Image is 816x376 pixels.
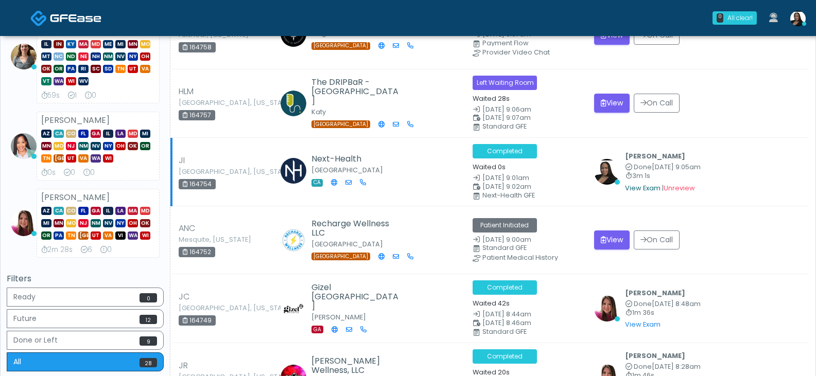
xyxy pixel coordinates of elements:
span: NJ [78,219,89,227]
div: Standard GFE [482,245,592,251]
span: GA [91,130,101,138]
span: VI [115,231,126,240]
span: CO [66,130,76,138]
strong: [PERSON_NAME] [41,191,110,203]
h5: Recharge Wellness LLC [311,219,402,238]
small: Date Created [473,175,582,182]
span: Done [634,299,652,308]
span: AZ [41,207,51,215]
span: [DATE] 8:28am [652,362,701,371]
img: Megan McComy [11,210,37,236]
span: WI [140,231,150,240]
small: Date Created [473,31,582,38]
span: GA [91,207,101,215]
img: Kevin Peake [281,158,306,184]
span: MI [115,40,126,48]
span: OH [115,142,126,150]
small: 3m 1s [625,173,701,180]
div: Standard GFE [482,329,592,335]
span: [DATE] 9:01am [482,173,529,182]
div: 0 [100,245,112,255]
img: Megan McComy [594,296,620,321]
div: 0 [64,168,75,178]
span: OK [128,142,138,150]
div: 6 [81,245,92,255]
span: JR [179,360,188,372]
span: NM [78,142,89,150]
span: LA [115,207,126,215]
span: [GEOGRAPHIC_DATA] [54,154,64,163]
span: | [662,184,695,192]
img: Heather Leopold [281,91,306,116]
small: Completed at [625,301,701,308]
span: NJ [66,142,76,150]
span: SD [103,65,113,73]
span: RI [78,65,89,73]
span: MA [128,207,138,215]
a: View Exam [625,320,661,329]
span: Left Waiting Room [473,76,537,90]
small: [GEOGRAPHIC_DATA], [US_STATE] [179,100,235,106]
h5: Gizel [GEOGRAPHIC_DATA] [311,283,402,311]
button: Open LiveChat chat widget [8,4,39,35]
button: On Call [634,94,680,113]
span: MN [128,40,138,48]
span: FL [78,130,89,138]
span: Done [634,163,652,171]
img: Veronica Weatherspoon [790,11,806,26]
div: Patient Medical History [482,255,592,261]
div: 0s [41,168,56,178]
span: MD [128,130,138,138]
span: UT [66,154,76,163]
div: 164749 [179,315,216,326]
div: Next-Health GFE [482,192,592,199]
small: Date Created [473,237,582,243]
span: SC [91,65,101,73]
span: MA [78,40,89,48]
span: VA [140,65,150,73]
small: Waited 0s [473,163,506,171]
span: NC [54,52,64,61]
span: NE [78,52,89,61]
button: On Call [634,230,680,249]
small: Scheduled Time [473,115,582,121]
a: Docovia [30,1,101,34]
span: CA [311,179,323,187]
small: Scheduled Time [473,184,582,190]
span: Done [634,362,652,371]
span: IL [41,40,51,48]
a: 0 All clear! [706,7,763,29]
div: Basic example [7,288,164,374]
small: Mesquite, [US_STATE] [179,237,235,243]
span: CO [66,207,76,215]
span: LA [115,130,126,138]
span: WA [128,231,138,240]
span: [DATE] 9:00am [482,235,531,244]
button: Done or Left9 [7,331,164,350]
b: [PERSON_NAME] [625,351,685,360]
div: Payment Flow [482,40,592,46]
span: OR [54,65,64,73]
div: 0 [717,13,723,23]
span: [DATE] 9:06am [482,105,531,114]
small: Completed at [625,164,701,171]
span: 0 [140,293,157,302]
small: Completed at [625,364,701,370]
img: Docovia [30,10,47,27]
div: 2m 28s [41,245,73,255]
span: FL [78,207,89,215]
img: Jennifer Ekeh [11,133,37,159]
small: Date Created [473,106,582,113]
span: WV [78,77,89,85]
a: Unreview [664,184,695,192]
span: MN [41,142,51,150]
span: NV [115,52,126,61]
b: [PERSON_NAME] [625,289,685,297]
span: NY [128,52,138,61]
span: HLM [179,85,194,98]
div: 164757 [179,110,215,120]
span: [DATE] 9:07am [482,113,531,122]
span: [DATE] 8:48am [652,299,701,308]
div: 164754 [179,179,216,189]
img: Veronica Weatherspoon [594,159,620,185]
